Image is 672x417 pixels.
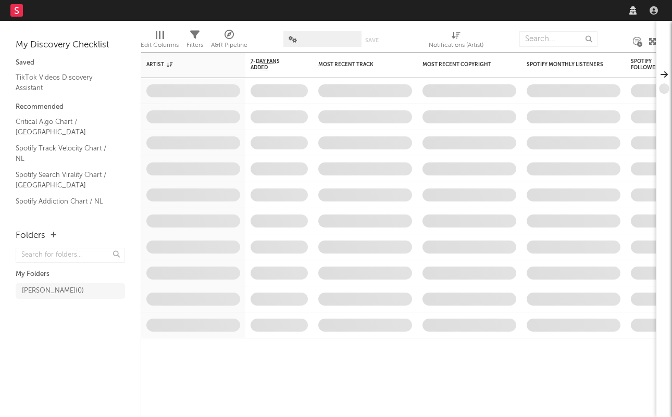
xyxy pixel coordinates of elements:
[365,37,379,43] button: Save
[429,26,483,56] div: Notifications (Artist)
[16,101,125,113] div: Recommended
[16,230,45,242] div: Folders
[16,268,125,281] div: My Folders
[16,196,115,207] a: Spotify Addiction Chart / NL
[186,26,203,56] div: Filters
[141,26,179,56] div: Edit Columns
[16,57,125,69] div: Saved
[211,39,247,52] div: A&R Pipeline
[429,39,483,52] div: Notifications (Artist)
[16,143,115,164] a: Spotify Track Velocity Chart / NL
[141,39,179,52] div: Edit Columns
[251,58,292,71] span: 7-Day Fans Added
[16,283,125,299] a: [PERSON_NAME](0)
[146,61,225,68] div: Artist
[422,61,501,68] div: Most Recent Copyright
[318,61,396,68] div: Most Recent Track
[16,169,115,191] a: Spotify Search Virality Chart / [GEOGRAPHIC_DATA]
[16,39,125,52] div: My Discovery Checklist
[16,116,115,137] a: Critical Algo Chart / [GEOGRAPHIC_DATA]
[631,58,667,71] div: Spotify Followers
[186,39,203,52] div: Filters
[527,61,605,68] div: Spotify Monthly Listeners
[211,26,247,56] div: A&R Pipeline
[16,72,115,93] a: TikTok Videos Discovery Assistant
[22,285,84,297] div: [PERSON_NAME] ( 0 )
[519,31,598,47] input: Search...
[16,248,125,263] input: Search for folders...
